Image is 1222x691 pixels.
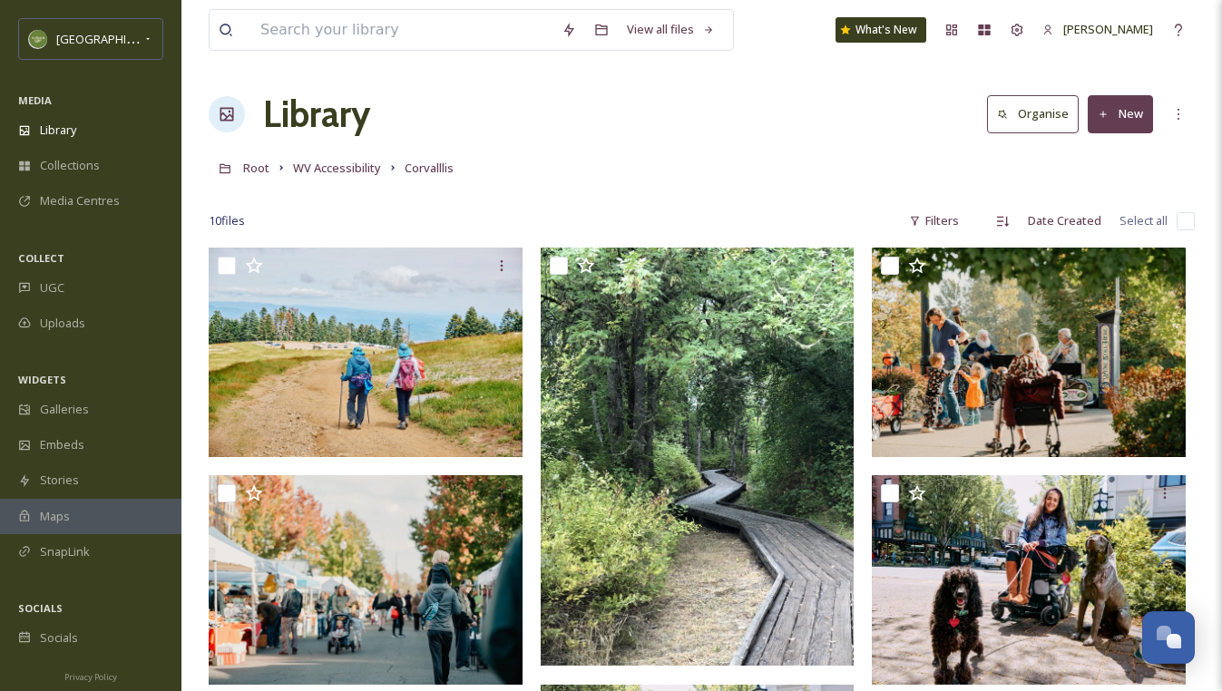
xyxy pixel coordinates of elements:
[29,30,47,48] img: images.png
[64,665,117,686] a: Privacy Policy
[40,629,78,647] span: Socials
[209,248,523,457] img: Marys Peak-PicnicHikingwildflowers-Corvallis-AdayatMArysPeak-Share-VisitCorvallisBursts-Chocolate...
[40,122,76,139] span: Library
[18,373,66,386] span: WIDGETS
[1088,95,1153,132] button: New
[872,248,1186,457] img: Farmers Market with fall colors (2).jpg
[1019,203,1110,238] div: Date Created
[1063,21,1153,37] span: [PERSON_NAME]
[243,160,269,176] span: Root
[541,248,855,666] img: Frazier-CrystalLake-CorvallisOregon-StaceyNewmanWeldon-1.jpeg
[209,475,523,685] img: Farmers Market with fall colors (12).jpg
[40,472,79,489] span: Stories
[1142,611,1195,664] button: Open Chat
[18,93,52,107] span: MEDIA
[251,10,552,50] input: Search your library
[18,601,63,615] span: SOCIALS
[1033,12,1162,47] a: [PERSON_NAME]
[1119,212,1168,229] span: Select all
[40,192,120,209] span: Media Centres
[293,160,381,176] span: WV Accessibility
[405,160,454,176] span: Corvalllis
[836,17,926,43] a: What's New
[263,87,370,141] a: Library
[872,475,1186,685] img: Downtown-Corvallis-Accessible-Wheelchair-2025-3.jpg
[243,157,269,179] a: Root
[40,315,85,332] span: Uploads
[40,508,70,525] span: Maps
[987,95,1079,132] button: Organise
[209,212,245,229] span: 10 file s
[18,251,64,265] span: COLLECT
[40,436,84,453] span: Embeds
[293,157,381,179] a: WV Accessibility
[56,30,171,47] span: [GEOGRAPHIC_DATA]
[900,203,968,238] div: Filters
[40,279,64,297] span: UGC
[40,157,100,174] span: Collections
[405,157,454,179] a: Corvalllis
[40,543,90,560] span: SnapLink
[40,401,89,418] span: Galleries
[64,671,117,683] span: Privacy Policy
[618,12,724,47] a: View all files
